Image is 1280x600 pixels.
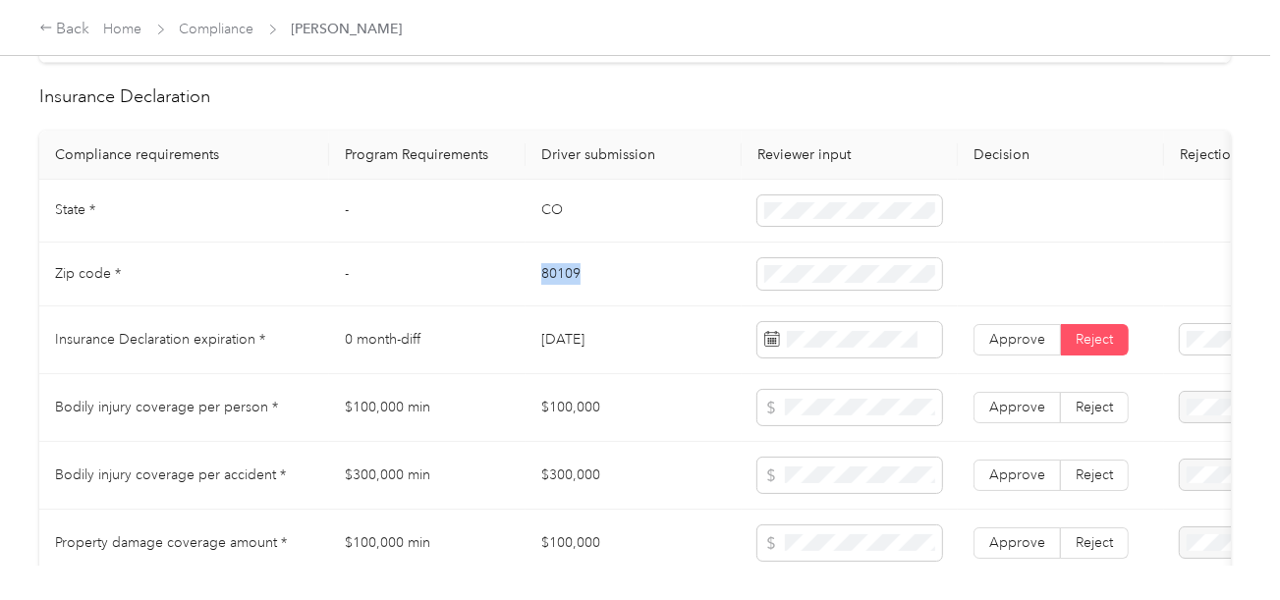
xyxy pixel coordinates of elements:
td: $100,000 min [329,374,526,442]
td: $100,000 [526,510,742,577]
span: Property damage coverage amount * [55,534,287,551]
th: Compliance requirements [39,131,329,180]
a: Home [104,21,142,37]
span: Approve [989,399,1045,415]
th: Driver submission [526,131,742,180]
td: State * [39,180,329,244]
span: Insurance Declaration expiration * [55,331,265,348]
iframe: Everlance-gr Chat Button Frame [1170,490,1280,600]
span: Bodily injury coverage per accident * [55,466,286,483]
span: State * [55,201,95,218]
th: Program Requirements [329,131,526,180]
td: CO [526,180,742,244]
span: Reject [1076,466,1113,483]
td: Insurance Declaration expiration * [39,306,329,374]
td: $300,000 min [329,442,526,510]
td: $100,000 [526,374,742,442]
span: Approve [989,534,1045,551]
td: [DATE] [526,306,742,374]
span: Reject [1076,534,1113,551]
span: Approve [989,331,1045,348]
a: Compliance [180,21,254,37]
span: Bodily injury coverage per person * [55,399,278,415]
td: $300,000 [526,442,742,510]
span: Approve [989,466,1045,483]
td: - [329,243,526,306]
span: Reject [1076,399,1113,415]
div: Back [39,18,90,41]
span: Reject [1076,331,1113,348]
h2: Insurance Declaration [39,83,1231,110]
span: Zip code * [55,265,121,282]
td: Bodily injury coverage per person * [39,374,329,442]
td: 0 month-diff [329,306,526,374]
td: 80109 [526,243,742,306]
span: [PERSON_NAME] [292,19,403,39]
td: Property damage coverage amount * [39,510,329,577]
td: - [329,180,526,244]
th: Reviewer input [742,131,958,180]
th: Decision [958,131,1164,180]
td: $100,000 min [329,510,526,577]
td: Bodily injury coverage per accident * [39,442,329,510]
td: Zip code * [39,243,329,306]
